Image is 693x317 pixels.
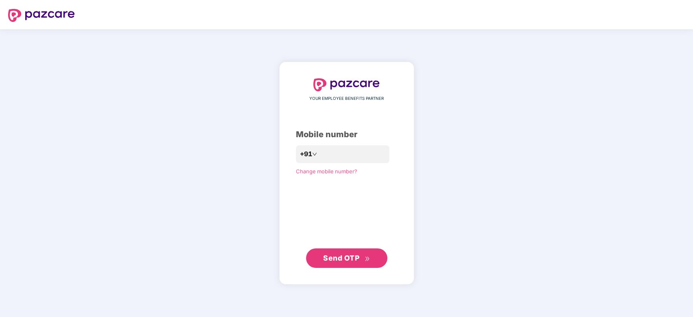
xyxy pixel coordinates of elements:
[365,256,370,261] span: double-right
[323,254,359,262] span: Send OTP
[309,95,384,102] span: YOUR EMPLOYEE BENEFITS PARTNER
[306,248,387,268] button: Send OTPdouble-right
[300,149,312,159] span: +91
[296,128,398,141] div: Mobile number
[312,152,317,157] span: down
[8,9,75,22] img: logo
[296,168,357,175] a: Change mobile number?
[313,78,380,91] img: logo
